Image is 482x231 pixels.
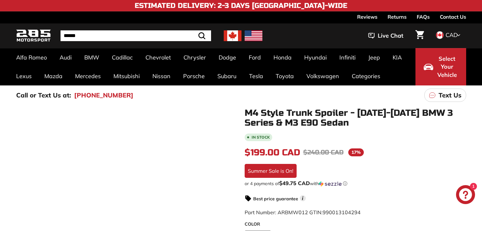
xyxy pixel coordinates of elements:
span: 17% [348,148,364,156]
a: Text Us [424,89,466,102]
h4: Estimated Delivery: 2-3 Days [GEOGRAPHIC_DATA]-Wide [135,2,347,9]
a: Chevrolet [139,48,177,67]
a: Lexus [10,67,38,85]
a: Mercedes [69,67,107,85]
a: Honda [267,48,298,67]
div: Summer Sale is On! [245,164,297,178]
a: BMW [78,48,106,67]
p: Call or Text Us at: [16,91,71,100]
a: Tesla [243,67,269,85]
a: Infiniti [333,48,362,67]
button: Select Your Vehicle [415,48,466,85]
p: Text Us [439,91,461,100]
span: i [300,195,306,201]
a: Reviews [357,11,377,22]
span: 990013104294 [323,209,361,215]
img: Logo_285_Motorsport_areodynamics_components [16,28,51,43]
a: Cart [412,25,428,47]
a: Jeep [362,48,386,67]
a: Returns [388,11,407,22]
a: Subaru [211,67,243,85]
label: COLOR [245,221,466,228]
a: Mitsubishi [107,67,146,85]
inbox-online-store-chat: Shopify online store chat [454,185,477,206]
strong: Best price guarantee [253,196,298,202]
button: Live Chat [360,28,412,44]
a: [PHONE_NUMBER] [74,91,133,100]
a: Ford [242,48,267,67]
span: $49.75 CAD [279,180,310,186]
div: or 4 payments of$49.75 CADwithSezzle Click to learn more about Sezzle [245,180,466,187]
a: KIA [386,48,408,67]
a: Contact Us [440,11,466,22]
span: $240.00 CAD [303,148,344,156]
input: Search [61,30,211,41]
span: $199.00 CAD [245,147,300,158]
a: FAQs [417,11,430,22]
a: Volkswagen [300,67,345,85]
a: Cadillac [106,48,139,67]
a: Hyundai [298,48,333,67]
a: Categories [345,67,387,85]
div: or 4 payments of with [245,180,466,187]
a: Nissan [146,67,177,85]
a: Toyota [269,67,300,85]
span: CAD [446,31,458,39]
span: Select Your Vehicle [436,55,458,79]
h1: M4 Style Trunk Spoiler - [DATE]-[DATE] BMW 3 Series & M3 E90 Sedan [245,108,466,128]
a: Alfa Romeo [10,48,53,67]
a: Audi [53,48,78,67]
a: Porsche [177,67,211,85]
span: Part Number: ARBMW012 GTIN: [245,209,361,215]
a: Chrysler [177,48,212,67]
a: Mazda [38,67,69,85]
img: Sezzle [319,181,342,187]
span: Live Chat [378,32,403,40]
a: Dodge [212,48,242,67]
b: In stock [252,135,270,139]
